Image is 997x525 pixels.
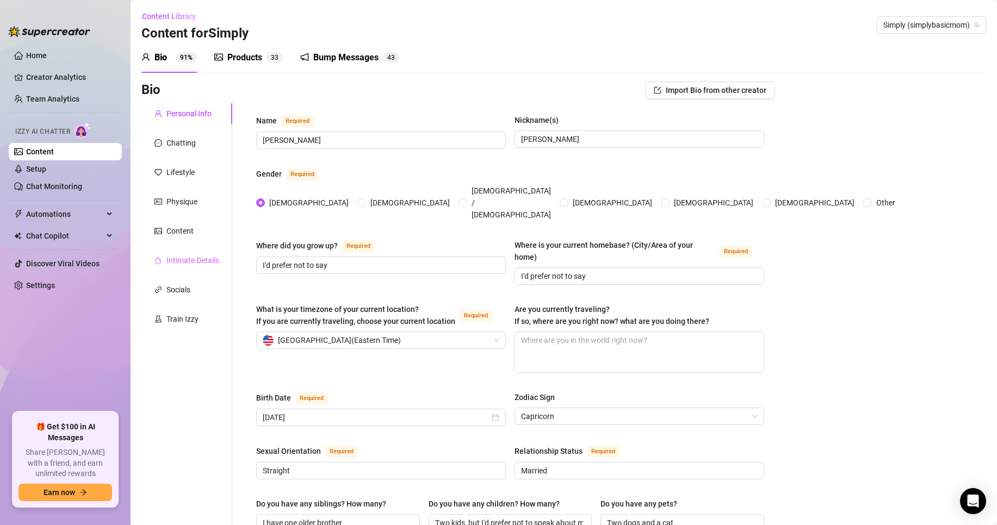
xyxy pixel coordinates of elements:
[256,392,291,404] div: Birth Date
[515,114,566,126] label: Nickname(s)
[256,445,321,457] div: Sexual Orientation
[256,445,370,458] label: Sexual Orientation
[154,198,162,205] span: idcard
[166,225,194,237] div: Content
[256,498,394,510] label: Do you have any siblings? How many?
[142,12,196,21] span: Content Library
[44,488,75,497] span: Earn now
[515,305,709,326] span: Are you currently traveling? If so, where are you right now? what are you doing there?
[600,498,677,510] div: Do you have any pets?
[263,134,497,146] input: Name
[720,246,752,258] span: Required
[383,52,399,63] sup: 43
[960,488,986,514] div: Open Intercom Messenger
[883,17,980,33] span: Simply (simplybasicmom)
[271,54,275,61] span: 3
[154,168,162,176] span: heart
[295,392,328,404] span: Required
[666,86,766,95] span: Import Bio from other creator
[75,122,91,138] img: AI Chatter
[18,422,112,443] span: 🎁 Get $100 in AI Messages
[166,108,212,120] div: Personal Info
[166,166,195,178] div: Lifestyle
[263,335,274,346] img: us
[429,498,567,510] label: Do you have any children? How many?
[256,115,277,127] div: Name
[263,411,490,423] input: Birth Date
[391,54,395,61] span: 3
[300,53,309,61] span: notification
[313,51,379,64] div: Bump Messages
[515,239,715,263] div: Where is your current homebase? (City/Area of your home)
[26,227,103,245] span: Chat Copilot
[154,257,162,264] span: fire
[26,281,55,290] a: Settings
[18,447,112,479] span: Share [PERSON_NAME] with a friend, and earn unlimited rewards
[587,446,620,458] span: Required
[141,8,205,25] button: Content Library
[256,391,340,404] label: Birth Date
[166,137,196,149] div: Chatting
[256,167,331,180] label: Gender
[141,25,249,42] h3: Content for Simply
[141,82,160,99] h3: Bio
[366,197,454,209] span: [DEMOGRAPHIC_DATA]
[227,51,262,64] div: Products
[214,53,223,61] span: picture
[263,465,497,477] input: Sexual Orientation
[286,168,319,180] span: Required
[14,232,21,240] img: Chat Copilot
[645,82,775,99] button: Import Bio from other creator
[166,313,199,325] div: Train Izzy
[26,147,54,156] a: Content
[176,52,197,63] sup: 91%
[325,446,358,458] span: Required
[467,185,555,221] span: [DEMOGRAPHIC_DATA] / [DEMOGRAPHIC_DATA]
[256,168,282,180] div: Gender
[387,54,391,61] span: 4
[771,197,859,209] span: [DEMOGRAPHIC_DATA]
[26,165,46,173] a: Setup
[515,114,559,126] div: Nickname(s)
[342,240,375,252] span: Required
[515,445,583,457] div: Relationship Status
[521,270,756,282] input: Where is your current homebase? (City/Area of your home)
[14,210,23,218] span: thunderbolt
[568,197,657,209] span: [DEMOGRAPHIC_DATA]
[521,408,758,424] span: Capricorn
[521,133,756,145] input: Nickname(s)
[15,127,70,137] span: Izzy AI Chatter
[670,197,758,209] span: [DEMOGRAPHIC_DATA]
[166,254,219,266] div: Intimate Details
[154,286,162,293] span: link
[26,259,100,268] a: Discover Viral Videos
[654,86,661,94] span: import
[263,259,497,271] input: Where did you grow up?
[281,115,314,127] span: Required
[521,465,756,477] input: Relationship Status
[515,391,562,403] label: Zodiac Sign
[154,51,167,64] div: Bio
[974,22,980,28] span: team
[154,110,162,117] span: user
[26,205,103,223] span: Automations
[515,239,764,263] label: Where is your current homebase? (City/Area of your home)
[256,498,386,510] div: Do you have any siblings? How many?
[265,197,353,209] span: [DEMOGRAPHIC_DATA]
[267,52,283,63] sup: 33
[154,315,162,323] span: experiment
[79,489,87,496] span: arrow-right
[429,498,560,510] div: Do you have any children? How many?
[872,197,900,209] span: Other
[166,284,190,296] div: Socials
[600,498,685,510] label: Do you have any pets?
[26,68,113,86] a: Creator Analytics
[275,54,278,61] span: 3
[256,114,326,127] label: Name
[9,26,90,37] img: logo-BBDzfeDw.svg
[154,227,162,235] span: picture
[515,445,631,458] label: Relationship Status
[26,182,82,191] a: Chat Monitoring
[256,239,387,252] label: Where did you grow up?
[166,196,197,208] div: Physique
